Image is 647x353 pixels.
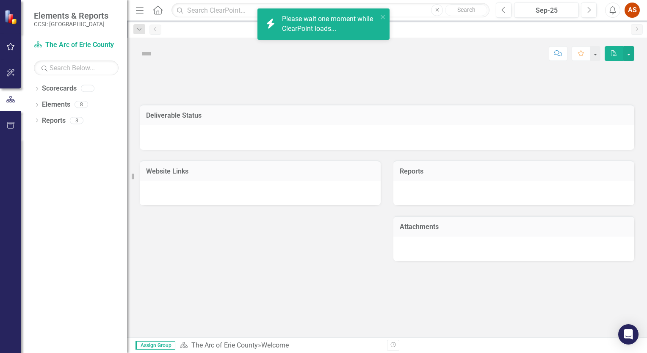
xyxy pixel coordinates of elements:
input: Search ClearPoint... [171,3,489,18]
small: CCSI: [GEOGRAPHIC_DATA] [34,21,108,28]
div: Open Intercom Messenger [618,324,639,345]
div: Please wait one moment while ClearPoint loads... [282,14,378,34]
span: Assign Group [135,341,175,350]
button: Sep-25 [514,3,579,18]
a: The Arc of Erie County [191,341,258,349]
div: » [180,341,381,350]
button: Search [445,4,487,16]
h3: Deliverable Status [146,112,628,119]
div: Sep-25 [517,6,576,16]
span: Elements & Reports [34,11,108,21]
h3: Attachments [400,223,628,231]
div: Welcome [261,341,289,349]
img: Not Defined [140,47,153,61]
button: AS [625,3,640,18]
h3: Reports [400,168,628,175]
div: 8 [75,101,88,108]
img: ClearPoint Strategy [4,9,19,24]
button: close [380,12,386,22]
h3: Website Links [146,168,374,175]
a: The Arc of Erie County [34,40,119,50]
input: Search Below... [34,61,119,75]
div: 3 [70,117,83,124]
a: Scorecards [42,84,77,94]
span: Search [457,6,476,13]
a: Elements [42,100,70,110]
a: Reports [42,116,66,126]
